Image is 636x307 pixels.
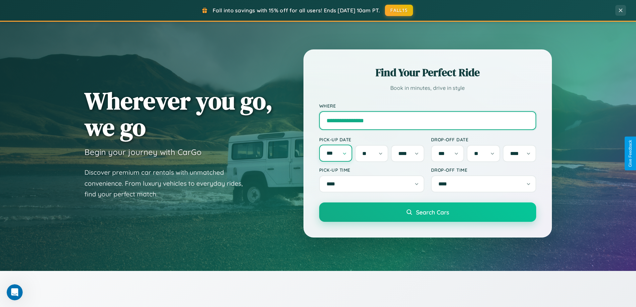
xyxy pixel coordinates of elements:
[84,167,251,200] p: Discover premium car rentals with unmatched convenience. From luxury vehicles to everyday rides, ...
[7,284,23,300] iframe: Intercom live chat
[319,103,536,109] label: Where
[319,65,536,80] h2: Find Your Perfect Ride
[213,7,380,14] span: Fall into savings with 15% off for all users! Ends [DATE] 10am PT.
[431,137,536,142] label: Drop-off Date
[431,167,536,173] label: Drop-off Time
[319,202,536,222] button: Search Cars
[84,88,273,140] h1: Wherever you go, we go
[84,147,202,157] h3: Begin your journey with CarGo
[385,5,413,16] button: FALL15
[416,208,449,216] span: Search Cars
[628,140,633,167] div: Give Feedback
[319,167,424,173] label: Pick-up Time
[319,83,536,93] p: Book in minutes, drive in style
[319,137,424,142] label: Pick-up Date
